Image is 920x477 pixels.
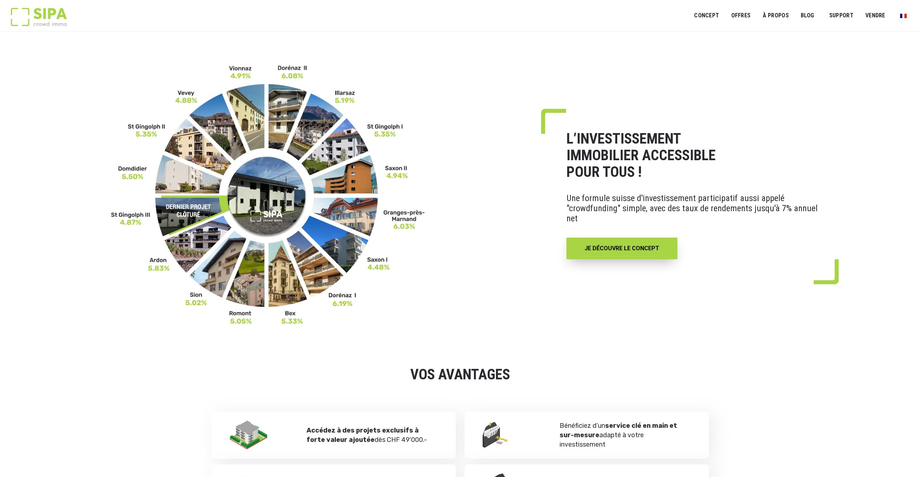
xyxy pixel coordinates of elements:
p: Bénéficiez d’un adapté à votre investissement [560,421,691,449]
a: À PROPOS [758,8,793,24]
a: VENDRE [861,8,890,24]
strong: service clé en main et sur-mesure [560,422,677,439]
a: OFFRES [726,8,755,24]
a: JE DÉCOUVRE LE CONCEPT [566,238,677,259]
strong: VOS AVANTAGES [410,366,510,383]
a: Blog [796,8,819,24]
img: Français [900,14,907,18]
h1: L’INVESTISSEMENT IMMOBILIER ACCESSIBLE POUR TOUS ! [566,131,823,180]
a: SUPPORT [825,8,858,24]
strong: Accédez à des projets exclusifs à forte valeur ajoutée [307,426,419,444]
img: avantage2 [230,421,268,450]
a: Concept [689,8,724,24]
nav: Menu principal [694,7,909,25]
img: FR-_3__11zon [111,64,425,325]
p: Une formule suisse d'investissement participatif aussi appelé "crowdfunding" simple, avec des tau... [566,188,823,229]
p: dès CHF 49'000.- [307,426,438,444]
img: Bénéficiez d’un [483,422,508,448]
a: Passer à [895,9,911,22]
